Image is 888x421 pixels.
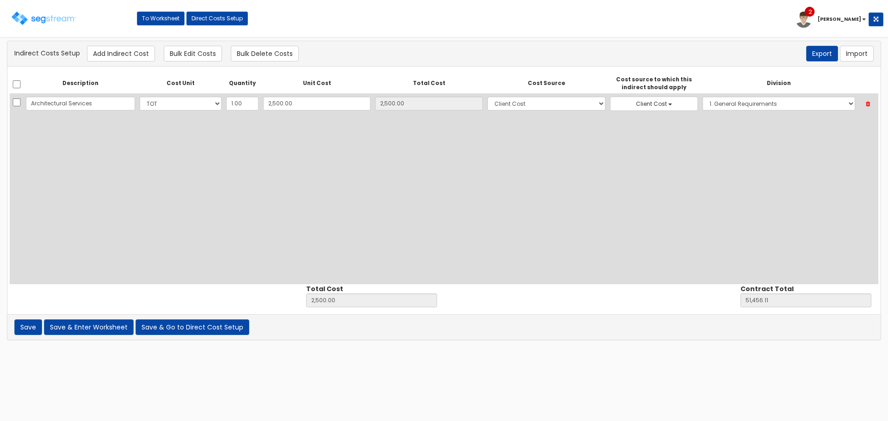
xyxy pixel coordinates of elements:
[795,12,812,28] img: avatar.png
[610,97,698,111] button: Client Cost
[261,73,373,94] th: Unit Cost
[224,73,261,94] th: Quantity
[7,41,881,67] div: Indirect Costs Setup
[137,73,224,94] th: Cost Unit
[137,12,185,25] a: To Worksheet
[818,16,861,23] b: [PERSON_NAME]
[373,73,485,94] th: Total Cost
[806,46,838,61] button: Export
[164,46,222,61] button: Bulk Edit Costs
[608,73,700,94] th: Cost source to which this indirect should apply
[700,73,857,94] th: Division
[306,284,343,293] b: Total Cost
[44,319,134,335] button: Save & Enter Worksheet
[740,284,794,293] b: Contract Total
[636,100,667,108] span: Client Cost
[808,8,812,17] span: 2
[136,319,249,335] button: Save & Go to Direct Cost Setup
[840,46,874,61] button: Import
[12,12,76,25] img: logo.png
[24,73,137,94] th: Description
[14,319,42,335] button: Save
[231,46,299,61] button: Bulk Delete Costs
[485,73,608,94] th: Cost Source
[186,12,248,25] a: Direct Costs Setup
[87,46,155,61] button: Add Indirect Cost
